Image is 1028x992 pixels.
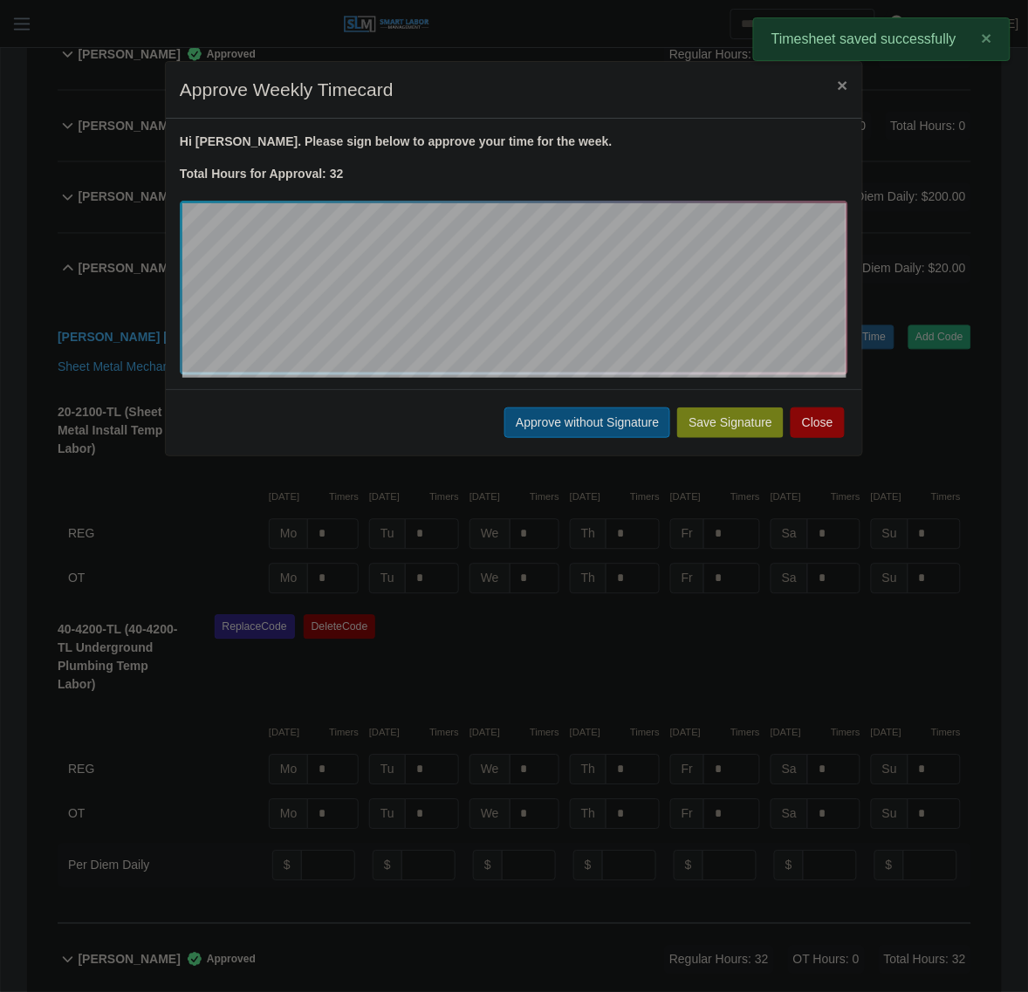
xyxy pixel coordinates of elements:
[982,28,992,48] span: ×
[180,167,343,181] strong: Total Hours for Approval: 32
[677,407,784,438] button: Save Signature
[180,134,613,148] strong: Hi [PERSON_NAME]. Please sign below to approve your time for the week.
[824,62,862,108] button: Close
[753,17,1011,61] div: Timesheet saved successfully
[504,407,670,438] button: Approve without Signature
[838,75,848,95] span: ×
[180,76,394,104] h4: Approve Weekly Timecard
[791,407,845,438] button: Close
